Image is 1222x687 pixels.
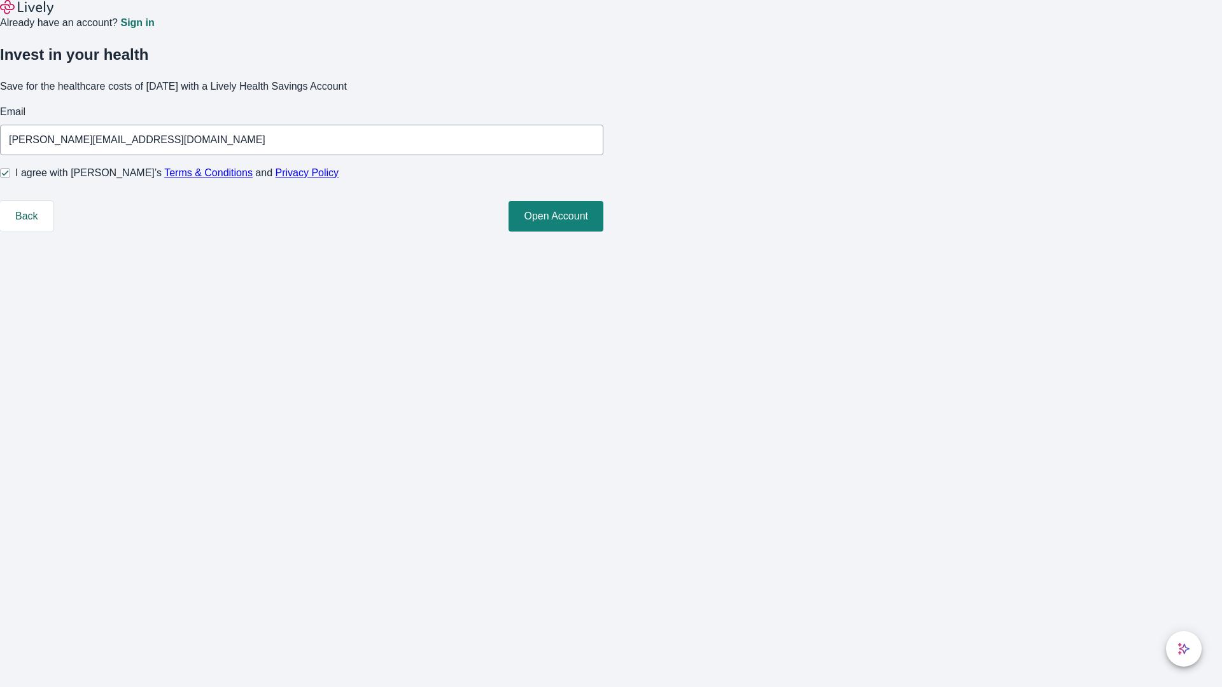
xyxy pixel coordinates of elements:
button: Open Account [509,201,603,232]
button: chat [1166,631,1202,667]
svg: Lively AI Assistant [1177,642,1190,655]
a: Privacy Policy [276,167,339,178]
span: I agree with [PERSON_NAME]’s and [15,165,339,181]
a: Sign in [120,18,154,28]
a: Terms & Conditions [164,167,253,178]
